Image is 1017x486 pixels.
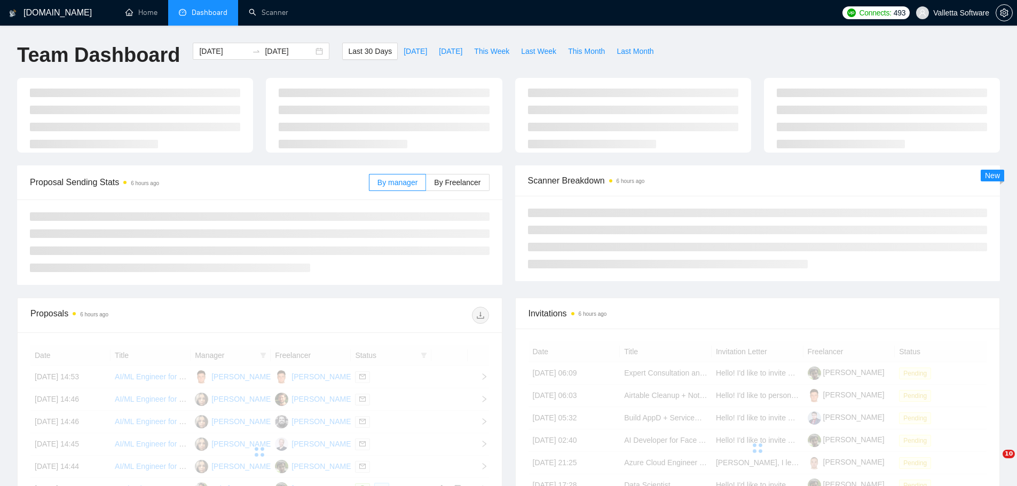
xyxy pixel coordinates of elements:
[568,45,605,57] span: This Month
[521,45,556,57] span: Last Week
[981,450,1006,475] iframe: Intercom live chat
[398,43,433,60] button: [DATE]
[919,9,926,17] span: user
[9,5,17,22] img: logo
[996,9,1012,17] span: setting
[265,45,313,57] input: End date
[17,43,180,68] h1: Team Dashboard
[125,8,157,17] a: homeHome
[131,180,159,186] time: 6 hours ago
[996,4,1013,21] button: setting
[30,307,259,324] div: Proposals
[579,311,607,317] time: 6 hours ago
[80,312,108,317] time: 6 hours ago
[249,8,288,17] a: searchScanner
[1003,450,1015,458] span: 10
[617,45,653,57] span: Last Month
[433,43,468,60] button: [DATE]
[342,43,398,60] button: Last 30 Days
[859,7,891,19] span: Connects:
[468,43,515,60] button: This Week
[611,43,659,60] button: Last Month
[562,43,611,60] button: This Month
[252,47,261,55] span: to
[528,174,988,187] span: Scanner Breakdown
[474,45,509,57] span: This Week
[179,9,186,16] span: dashboard
[199,45,248,57] input: Start date
[348,45,392,57] span: Last 30 Days
[30,176,369,189] span: Proposal Sending Stats
[529,307,987,320] span: Invitations
[515,43,562,60] button: Last Week
[377,178,417,187] span: By manager
[985,171,1000,180] span: New
[617,178,645,184] time: 6 hours ago
[404,45,427,57] span: [DATE]
[252,47,261,55] span: swap-right
[434,178,480,187] span: By Freelancer
[439,45,462,57] span: [DATE]
[192,8,227,17] span: Dashboard
[847,9,856,17] img: upwork-logo.png
[894,7,905,19] span: 493
[996,9,1013,17] a: setting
